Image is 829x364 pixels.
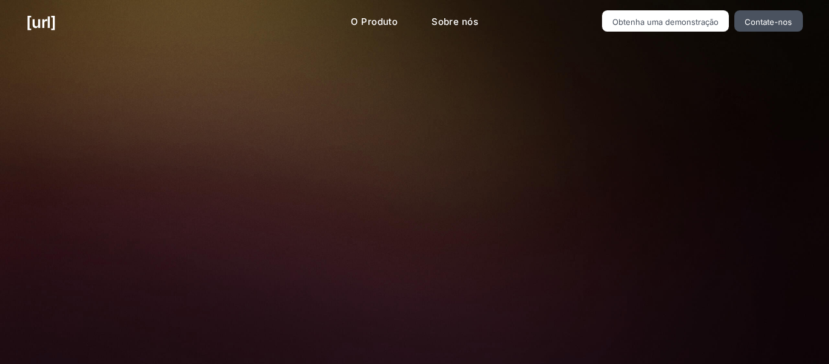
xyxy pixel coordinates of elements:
font: [URL] [26,13,56,32]
a: [URL] [26,10,56,34]
a: O Produto [341,10,407,34]
font: Obtenha uma demonstração [612,17,719,27]
a: Obtenha uma demonstração [602,10,729,32]
font: Sobre nós [431,16,478,27]
font: Contate-nos [745,17,792,27]
a: Contate-nos [734,10,803,32]
a: Sobre nós [422,10,488,34]
font: O Produto [351,16,398,27]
